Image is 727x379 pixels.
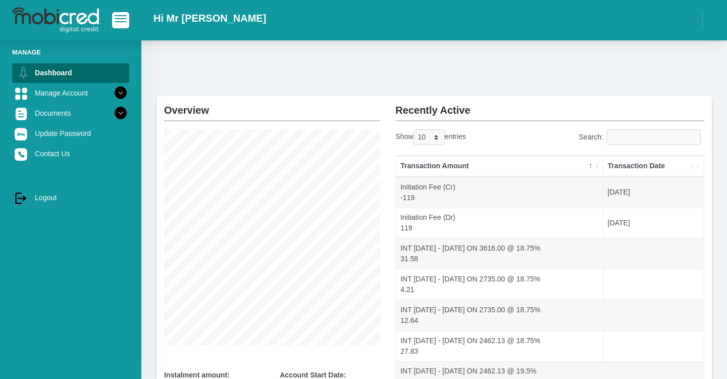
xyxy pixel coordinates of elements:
select: Showentries [413,129,445,145]
li: Manage [12,48,129,57]
b: Account Start Date: [280,371,346,379]
td: Initiation Fee (Dr) 119 [396,208,603,239]
a: Contact Us [12,144,129,163]
td: INT [DATE] - [DATE] ON 2735.00 @ 18.75% 4.21 [396,269,603,300]
img: logo-mobicred.svg [12,8,99,33]
td: INT [DATE] - [DATE] ON 2462.13 @ 18.75% 27.83 [396,330,603,361]
b: Instalment amount: [164,371,230,379]
h2: Overview [164,96,380,116]
label: Show entries [395,129,465,145]
label: Search: [579,129,704,145]
th: Transaction Amount: activate to sort column descending [396,156,603,177]
td: INT [DATE] - [DATE] ON 3616.00 @ 18.75% 31.58 [396,238,603,269]
th: Transaction Date: activate to sort column ascending [603,156,704,177]
input: Search: [607,129,701,145]
td: INT [DATE] - [DATE] ON 2735.00 @ 18.75% 12.64 [396,300,603,330]
a: Manage Account [12,83,129,103]
a: Documents [12,104,129,123]
td: [DATE] [603,208,704,239]
h2: Recently Active [395,96,704,116]
a: Update Password [12,124,129,143]
a: Logout [12,188,129,207]
h2: Hi Mr [PERSON_NAME] [153,12,266,24]
a: Dashboard [12,63,129,82]
td: [DATE] [603,177,704,208]
td: Initiation Fee (Cr) -119 [396,177,603,208]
